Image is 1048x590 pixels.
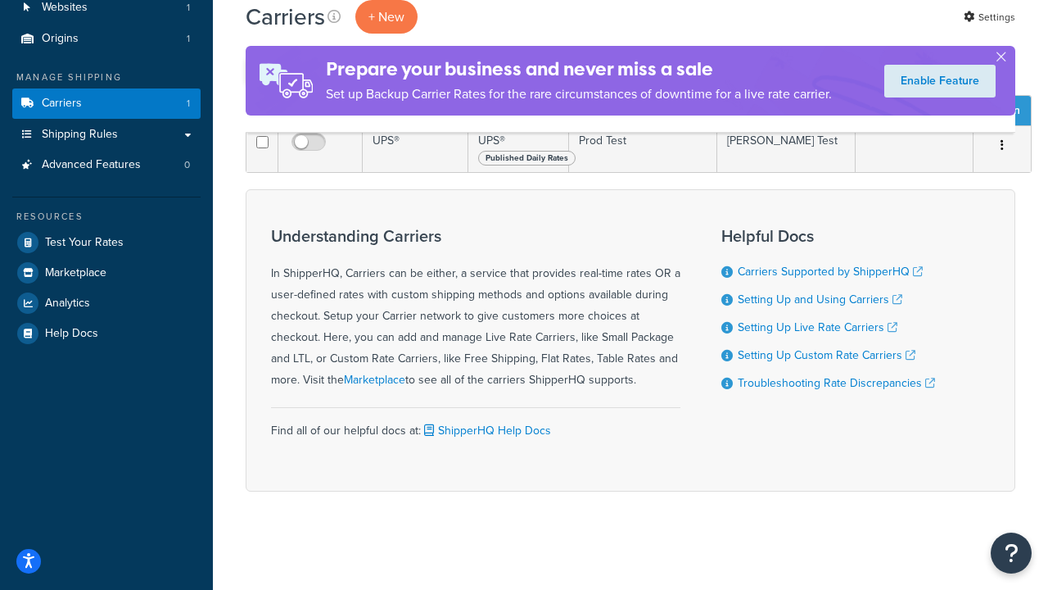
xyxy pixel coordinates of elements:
[42,32,79,46] span: Origins
[271,227,680,391] div: In ShipperHQ, Carriers can be either, a service that provides real-time rates OR a user-defined r...
[42,1,88,15] span: Websites
[42,128,118,142] span: Shipping Rules
[12,88,201,119] li: Carriers
[12,319,201,348] a: Help Docs
[42,158,141,172] span: Advanced Features
[271,407,680,442] div: Find all of our helpful docs at:
[187,97,190,111] span: 1
[884,65,996,98] a: Enable Feature
[12,258,201,288] a: Marketplace
[271,227,680,245] h3: Understanding Carriers
[12,120,201,150] a: Shipping Rules
[246,46,326,116] img: ad-rules-rateshop-fe6ec290ccb7230408bd80ed9643f0289d75e0ffd9eb532fc0e269fcd187b520.png
[991,533,1032,574] button: Open Resource Center
[468,125,569,172] td: UPS®
[45,236,124,250] span: Test Your Rates
[421,422,551,439] a: ShipperHQ Help Docs
[344,371,405,388] a: Marketplace
[738,374,935,392] a: Troubleshooting Rate Discrepancies
[326,56,832,83] h4: Prepare your business and never miss a sale
[738,263,923,280] a: Carriers Supported by ShipperHQ
[12,70,201,84] div: Manage Shipping
[12,24,201,54] li: Origins
[738,291,902,308] a: Setting Up and Using Carriers
[478,151,576,166] span: Published Daily Rates
[12,210,201,224] div: Resources
[187,32,190,46] span: 1
[12,150,201,180] li: Advanced Features
[12,150,201,180] a: Advanced Features 0
[45,266,106,280] span: Marketplace
[738,319,897,336] a: Setting Up Live Rate Carriers
[721,227,935,245] h3: Helpful Docs
[246,1,325,33] h1: Carriers
[45,327,98,341] span: Help Docs
[12,88,201,119] a: Carriers 1
[184,158,190,172] span: 0
[717,125,856,172] td: [PERSON_NAME] Test
[12,288,201,318] a: Analytics
[363,125,468,172] td: UPS®
[964,6,1015,29] a: Settings
[187,1,190,15] span: 1
[738,347,915,364] a: Setting Up Custom Rate Carriers
[569,125,717,172] td: Prod Test
[12,24,201,54] a: Origins 1
[42,97,82,111] span: Carriers
[12,228,201,257] a: Test Your Rates
[326,83,832,106] p: Set up Backup Carrier Rates for the rare circumstances of downtime for a live rate carrier.
[45,297,90,311] span: Analytics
